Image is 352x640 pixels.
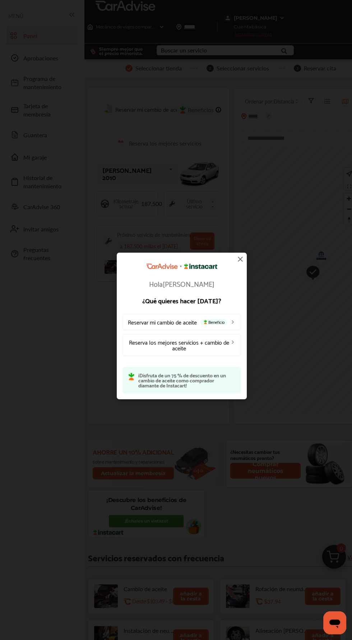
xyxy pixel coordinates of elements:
img: left_arrow_icon.0f472efe.svg [230,339,236,345]
img: Logotipo de CarAdvise Instacart [146,263,217,269]
font: Reserva los mejores servicios + cambio de aceite [129,337,229,352]
font: Hola [149,277,163,289]
font: Beneficio [208,318,224,325]
iframe: Botón para iniciar la ventana de mensajería [323,611,346,634]
font: ¡Disfruta de un 75 % de descuento en un cambio de aceite como comprador diamante de Instacart! [138,370,226,389]
img: close-icon.a004319c.svg [236,255,245,263]
img: left_arrow_icon.0f472efe.svg [230,319,236,324]
a: Reservar mi cambio de aceiteBeneficio [122,313,241,330]
a: Reserva los mejores servicios + cambio de aceite [122,333,241,356]
font: [PERSON_NAME] [163,277,214,289]
font: Reservar mi cambio de aceite [128,317,197,326]
font: ¿Qué quieres hacer [DATE]? [142,294,221,305]
img: instacart-icon.73bd83c2.svg [203,319,208,324]
img: instacart-icon.73bd83c2.svg [128,372,135,380]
